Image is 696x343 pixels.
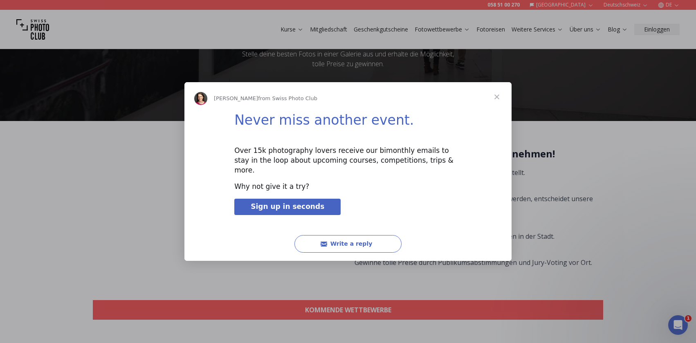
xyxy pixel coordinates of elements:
h1: Never miss another event. [234,112,462,134]
span: from Swiss Photo Club [258,95,317,101]
div: Over 15k photography lovers receive our bimonthly emails to stay in the loop about upcoming cours... [234,146,462,175]
span: Close [482,82,512,112]
span: Sign up in seconds [251,202,324,211]
img: Profile image for Joan [194,92,207,105]
a: Sign up in seconds [234,199,341,215]
div: Why not give it a try? [234,182,462,192]
button: Write a reply [294,235,402,253]
span: [PERSON_NAME] [214,95,258,101]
